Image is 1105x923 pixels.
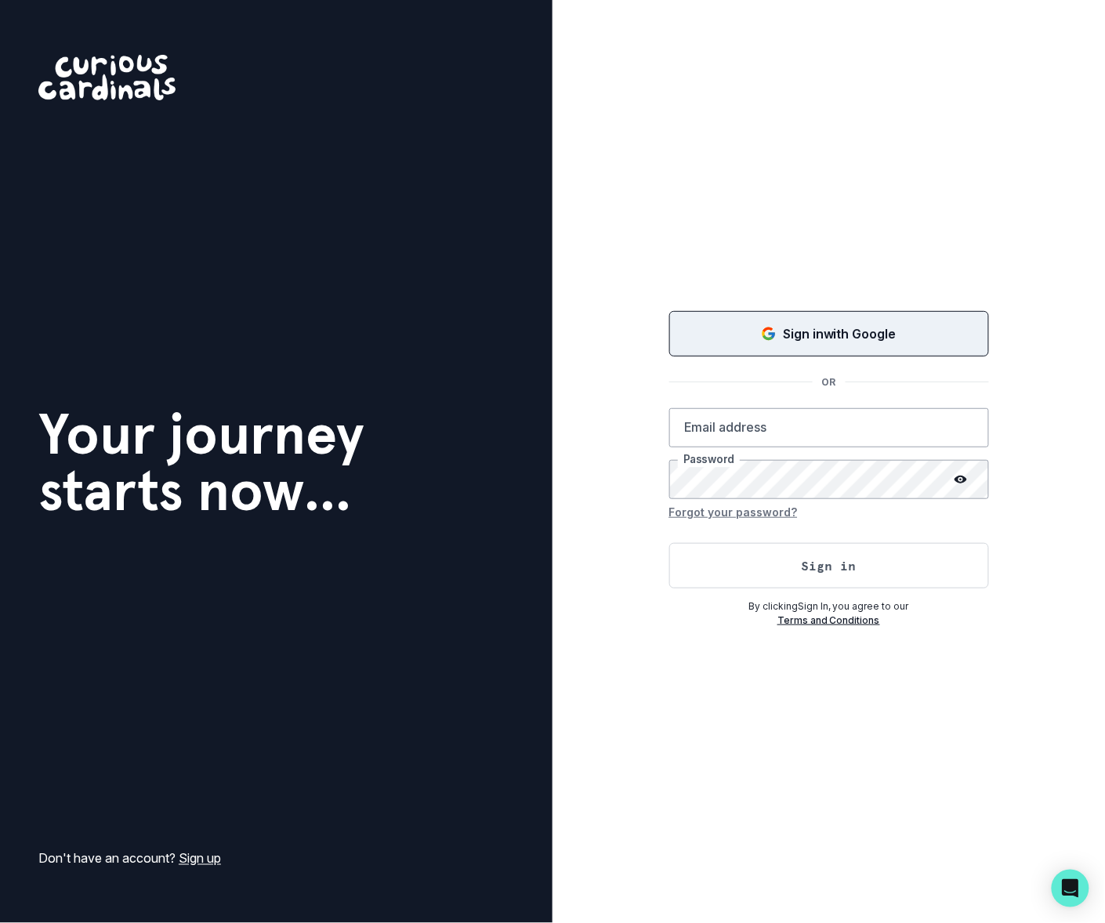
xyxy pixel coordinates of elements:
p: Sign in with Google [783,324,897,343]
p: Don't have an account? [38,849,221,868]
a: Sign up [179,851,221,867]
h1: Your journey starts now... [38,406,364,519]
p: By clicking Sign In , you agree to our [669,599,989,614]
img: Curious Cardinals Logo [38,55,176,100]
button: Sign in [669,543,989,588]
button: Sign in with Google (GSuite) [669,311,989,357]
div: Open Intercom Messenger [1052,870,1089,907]
p: OR [813,375,846,389]
button: Forgot your password? [669,499,798,524]
a: Terms and Conditions [777,614,880,626]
